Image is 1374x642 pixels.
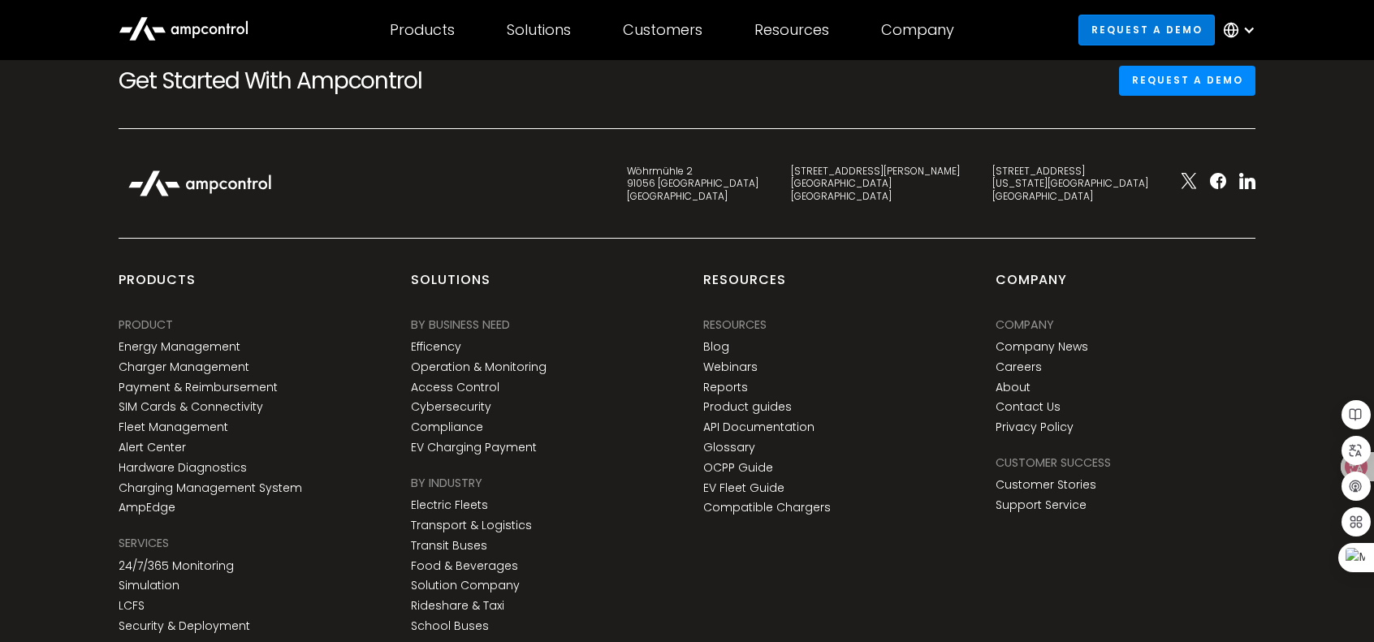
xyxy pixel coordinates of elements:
[1119,66,1255,96] a: Request a demo
[507,21,571,39] div: Solutions
[881,21,954,39] div: Company
[703,461,773,475] a: OCPP Guide
[703,271,786,302] div: Resources
[411,539,487,553] a: Transit Buses
[411,559,518,573] a: Food & Beverages
[703,501,831,515] a: Compatible Chargers
[1078,15,1215,45] a: Request a demo
[996,400,1061,414] a: Contact Us
[119,501,175,515] a: AmpEdge
[119,340,240,354] a: Energy Management
[119,559,234,573] a: 24/7/365 Monitoring
[411,360,547,374] a: Operation & Monitoring
[411,519,532,532] a: Transport & Logistics
[411,400,491,414] a: Cybersecurity
[411,599,504,613] a: Rideshare & Taxi
[119,316,173,334] div: PRODUCT
[119,67,476,95] h2: Get Started With Ampcontrol
[411,271,490,302] div: Solutions
[703,420,814,434] a: API Documentation
[411,381,499,394] a: Access Control
[703,360,758,374] a: Webinars
[119,534,169,552] div: SERVICES
[119,420,228,434] a: Fleet Management
[996,381,1030,394] a: About
[119,461,247,475] a: Hardware Diagnostics
[996,360,1042,374] a: Careers
[996,454,1111,472] div: Customer success
[627,165,758,203] div: Wöhrmühle 2 91056 [GEOGRAPHIC_DATA] [GEOGRAPHIC_DATA]
[411,474,482,492] div: BY INDUSTRY
[992,165,1148,203] div: [STREET_ADDRESS] [US_STATE][GEOGRAPHIC_DATA] [GEOGRAPHIC_DATA]
[996,271,1067,302] div: Company
[754,21,829,39] div: Resources
[119,381,278,394] a: Payment & Reimbursement
[703,481,784,495] a: EV Fleet Guide
[703,316,767,334] div: Resources
[791,165,960,203] div: [STREET_ADDRESS][PERSON_NAME] [GEOGRAPHIC_DATA] [GEOGRAPHIC_DATA]
[996,478,1096,492] a: Customer Stories
[411,316,510,334] div: BY BUSINESS NEED
[411,340,461,354] a: Efficency
[703,400,792,414] a: Product guides
[119,162,281,205] img: Ampcontrol Logo
[623,21,702,39] div: Customers
[119,400,263,414] a: SIM Cards & Connectivity
[703,441,755,455] a: Glossary
[703,340,729,354] a: Blog
[119,441,186,455] a: Alert Center
[119,619,250,633] a: Security & Deployment
[390,21,455,39] div: Products
[996,316,1054,334] div: Company
[996,498,1087,512] a: Support Service
[703,381,748,394] a: Reports
[411,441,537,455] a: EV Charging Payment
[411,498,488,512] a: Electric Fleets
[119,579,179,592] a: Simulation
[119,599,145,613] a: LCFS
[411,579,520,592] a: Solution Company
[996,420,1074,434] a: Privacy Policy
[411,619,489,633] a: School Buses
[411,420,483,434] a: Compliance
[996,340,1088,354] a: Company News
[119,481,302,495] a: Charging Management System
[119,360,249,374] a: Charger Management
[119,271,196,302] div: products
